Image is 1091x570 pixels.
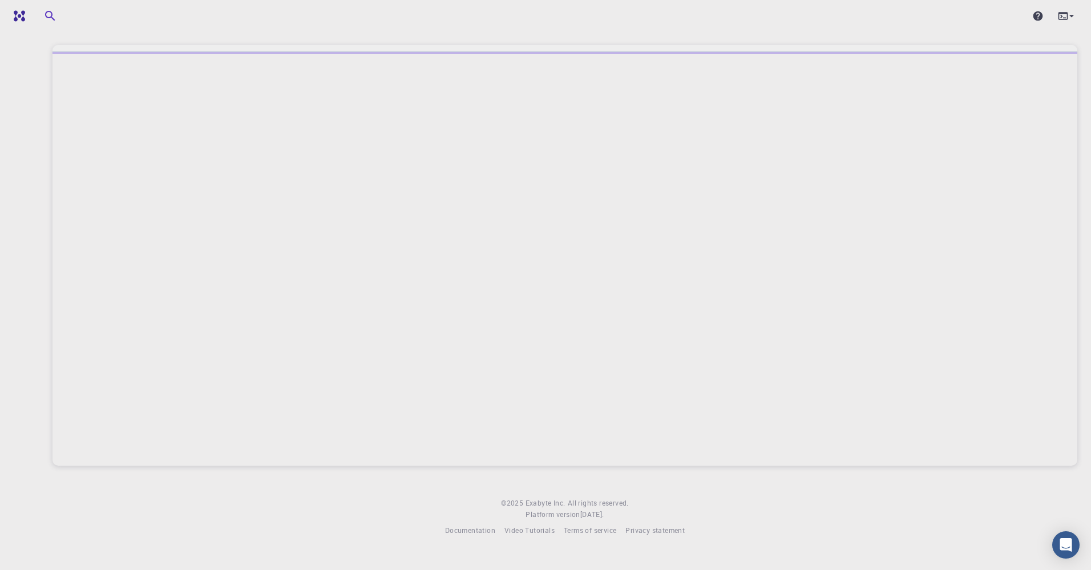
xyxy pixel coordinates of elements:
span: Video Tutorials [504,526,555,535]
span: [DATE] . [580,510,604,519]
span: Exabyte Inc. [526,498,565,507]
span: Terms of service [564,526,616,535]
a: Terms of service [564,525,616,536]
span: Documentation [445,526,495,535]
a: Video Tutorials [504,525,555,536]
span: All rights reserved. [568,498,629,509]
a: Exabyte Inc. [526,498,565,509]
div: Open Intercom Messenger [1052,531,1080,559]
span: Platform version [526,509,580,520]
span: Privacy statement [625,526,685,535]
img: logo [9,10,25,22]
a: [DATE]. [580,509,604,520]
span: © 2025 [501,498,525,509]
a: Documentation [445,525,495,536]
a: Privacy statement [625,525,685,536]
